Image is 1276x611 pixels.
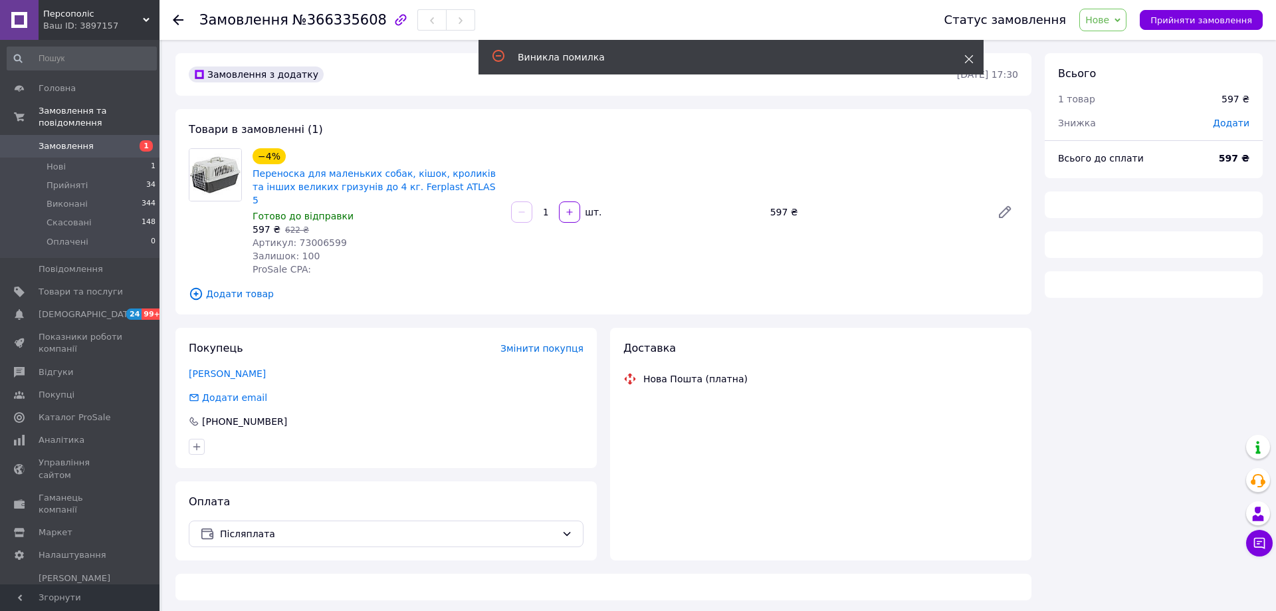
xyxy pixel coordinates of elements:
time: [DATE] 17:30 [957,69,1018,80]
div: шт. [582,205,603,219]
span: Покупці [39,389,74,401]
span: Замовлення та повідомлення [39,105,159,129]
span: Знижка [1058,118,1096,128]
span: Додати товар [189,287,1018,301]
span: [DEMOGRAPHIC_DATA] [39,308,137,320]
span: Відгуки [39,366,73,378]
span: Скасовані [47,217,92,229]
span: 148 [142,217,156,229]
span: 622 ₴ [285,225,309,235]
span: Оплачені [47,236,88,248]
span: Товари в замовленні (1) [189,123,323,136]
input: Пошук [7,47,157,70]
span: Всього [1058,67,1096,80]
span: 34 [146,180,156,191]
span: Післяплата [220,527,556,541]
span: Товари та послуги [39,286,123,298]
span: Готово до відправки [253,211,354,221]
span: Оплата [189,495,230,508]
span: Доставка [623,342,676,354]
button: Чат з покупцем [1246,530,1273,556]
span: Показники роботи компанії [39,331,123,355]
span: Всього до сплати [1058,153,1144,164]
div: 597 ₴ [765,203,986,221]
a: Редагувати [992,199,1018,225]
span: 99+ [142,308,163,320]
span: 597 ₴ [253,224,280,235]
a: Переноска для маленьких собак, кішок, кроликів та інших великих гризунів до 4 кг. Ferplast ATLAS 5 [253,168,496,205]
span: ProSale CPA: [253,264,311,275]
span: Виконані [47,198,88,210]
span: 1 товар [1058,94,1095,104]
div: Замовлення з додатку [189,66,324,82]
span: Повідомлення [39,263,103,275]
img: Переноска для маленьких собак, кішок, кроликів та інших великих гризунів до 4 кг. Ferplast ATLAS 5 [189,149,241,201]
span: Нові [47,161,66,173]
span: Головна [39,82,76,94]
div: Виникла помилка [518,51,931,64]
span: Замовлення [39,140,94,152]
span: 0 [151,236,156,248]
span: Замовлення [199,12,288,28]
span: Нове [1085,15,1109,25]
div: 597 ₴ [1222,92,1249,106]
button: Прийняти замовлення [1140,10,1263,30]
span: Гаманець компанії [39,492,123,516]
span: Аналітика [39,434,84,446]
span: Покупець [189,342,243,354]
span: 24 [126,308,142,320]
span: Персополіс [43,8,143,20]
span: Змінити покупця [500,343,584,354]
span: Каталог ProSale [39,412,110,424]
span: 1 [151,161,156,173]
a: [PERSON_NAME] [189,368,266,379]
span: Налаштування [39,549,106,561]
span: №366335608 [292,12,387,28]
div: Додати email [201,391,268,404]
div: Ваш ID: 3897157 [43,20,159,32]
div: −4% [253,148,286,164]
div: Додати email [187,391,268,404]
b: 597 ₴ [1219,153,1249,164]
span: Прийняті [47,180,88,191]
div: Повернутися назад [173,13,183,27]
span: Управління сайтом [39,457,123,481]
div: [PHONE_NUMBER] [201,415,288,428]
span: Додати [1213,118,1249,128]
span: Прийняти замовлення [1150,15,1252,25]
div: Нова Пошта (платна) [640,372,751,386]
span: 1 [140,140,153,152]
span: [PERSON_NAME] та рахунки [39,572,123,609]
span: Артикул: 73006599 [253,237,347,248]
span: Маркет [39,527,72,539]
span: 344 [142,198,156,210]
span: Залишок: 100 [253,251,320,261]
div: Статус замовлення [944,13,1067,27]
